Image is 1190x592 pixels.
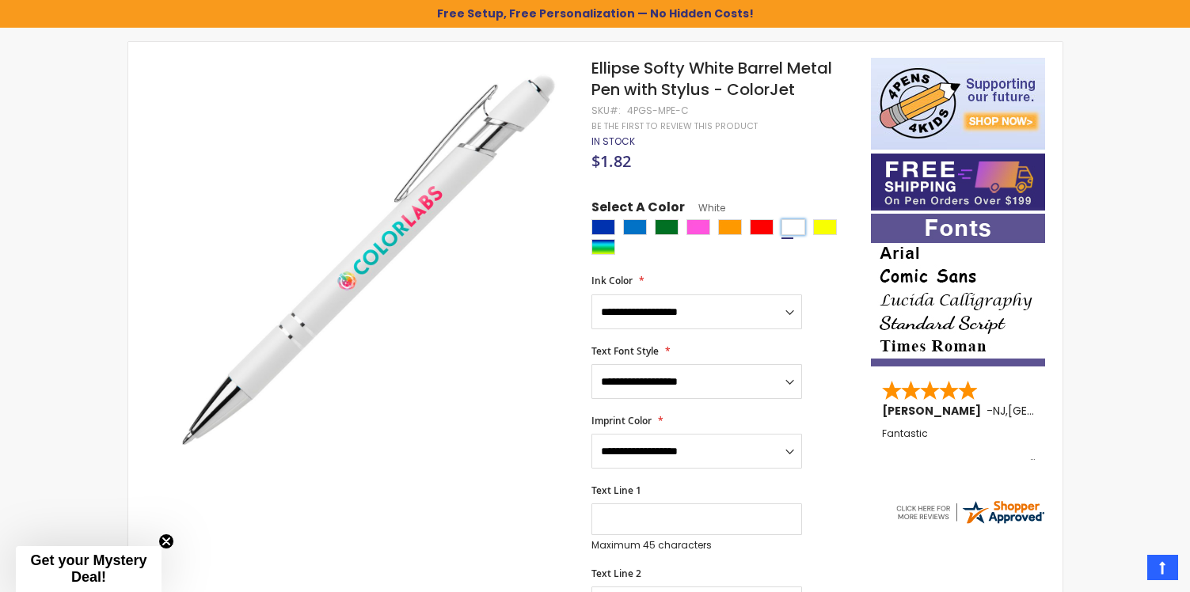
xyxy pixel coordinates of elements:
div: Yellow [813,219,837,235]
div: Pink [686,219,710,235]
div: 4PGS-MPE-C [627,104,689,117]
div: Availability [591,135,635,148]
span: Ink Color [591,274,633,287]
a: Top [1147,555,1178,580]
img: font-personalization-examples [871,214,1045,366]
span: [PERSON_NAME] [882,403,987,419]
div: Red [750,219,774,235]
a: Be the first to review this product [591,120,758,132]
div: Blue Light [623,219,647,235]
span: NJ [993,403,1006,419]
span: Get your Mystery Deal! [30,552,146,585]
span: - , [987,403,1124,419]
span: $1.82 [591,150,631,172]
span: White [685,201,725,214]
span: Select A Color [591,199,685,220]
span: Text Line 1 [591,484,641,497]
span: Ellipse Softy White Barrel Metal Pen with Stylus - ColorJet [591,57,832,101]
span: In stock [591,135,635,148]
button: Close teaser [158,533,174,549]
div: Green [655,219,679,235]
p: Maximum 45 characters [591,539,802,552]
span: Imprint Color [591,414,652,427]
span: Text Font Style [591,344,659,358]
div: Fantastic [882,428,1036,462]
span: [GEOGRAPHIC_DATA] [1008,403,1124,419]
strong: SKU [591,104,621,117]
span: Text Line 2 [591,567,641,580]
div: Blue [591,219,615,235]
img: white-ellipse-softy-white-barrel-metal-pen-with-stylus-colorjet-mpe-c_1.jpg [159,56,570,467]
div: Assorted [591,239,615,255]
div: Orange [718,219,742,235]
img: 4pens 4 kids [871,58,1045,150]
img: Free shipping on orders over $199 [871,154,1045,211]
div: Get your Mystery Deal!Close teaser [16,546,162,592]
img: 4pens.com widget logo [894,498,1046,526]
a: 4pens.com certificate URL [894,516,1046,529]
div: White [781,219,805,235]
